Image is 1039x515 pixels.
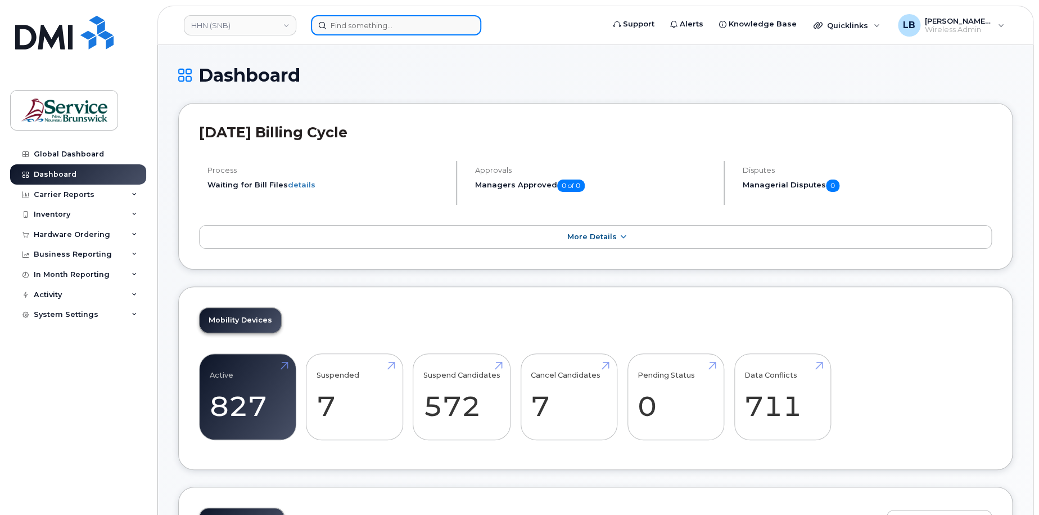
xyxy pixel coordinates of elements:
[475,166,714,174] h4: Approvals
[200,308,281,333] a: Mobility Devices
[207,180,446,190] li: Waiting for Bill Files
[826,180,839,192] span: 0
[557,180,585,192] span: 0 of 0
[317,360,392,434] a: Suspended 7
[475,180,714,192] h5: Managers Approved
[178,65,1013,85] h1: Dashboard
[199,124,992,141] h2: [DATE] Billing Cycle
[743,166,992,174] h4: Disputes
[744,360,820,434] a: Data Conflicts 711
[743,180,992,192] h5: Managerial Disputes
[207,166,446,174] h4: Process
[531,360,607,434] a: Cancel Candidates 7
[288,180,315,189] a: details
[638,360,713,434] a: Pending Status 0
[423,360,500,434] a: Suspend Candidates 572
[567,232,616,241] span: More Details
[210,360,286,434] a: Active 827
